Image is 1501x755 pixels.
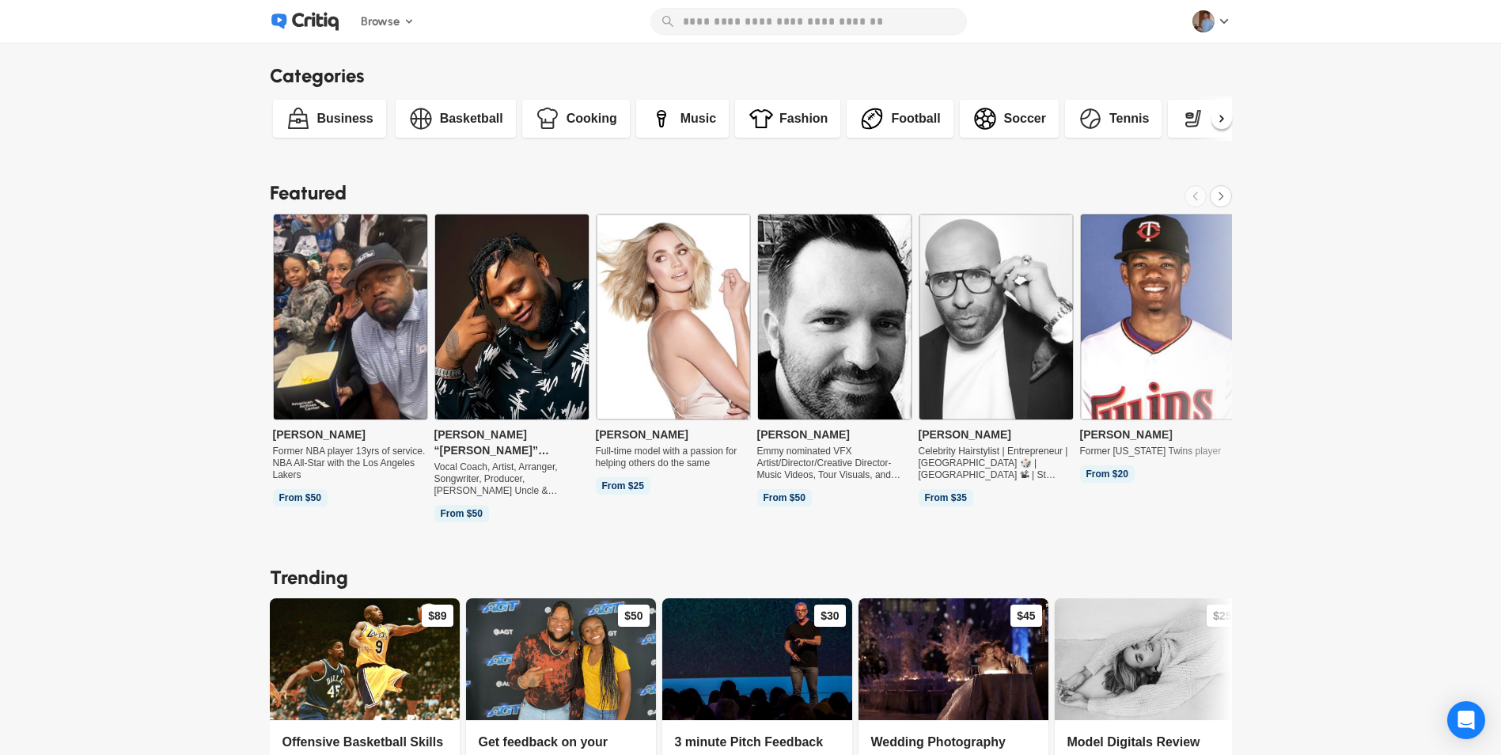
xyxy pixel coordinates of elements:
span: From $35 [919,489,973,506]
span: Emmy nominated VFX Artist/Director/Creative Director- Music Videos, Tour Visuals, and VFX for fil... [757,446,912,481]
a: Fashion [735,100,840,138]
a: Basketball [396,100,516,138]
div: $89 [422,605,453,627]
img: File [274,214,427,419]
div: Cooking [567,109,617,128]
img: File [859,598,1048,721]
span: From $50 [273,489,328,506]
span: From $50 [434,505,489,522]
img: File [270,598,460,721]
span: [PERSON_NAME] [596,427,751,442]
span: [PERSON_NAME] [919,427,1074,442]
img: File [435,214,589,419]
img: File [1055,598,1245,721]
div: $45 [1010,605,1041,627]
div: Tennis [1109,109,1149,128]
img: File [662,598,852,721]
span: Vocal Coach, Artist, Arranger, Songwriter, Producer, [PERSON_NAME] Uncle & [PERSON_NAME] Duo, AGT... [434,461,589,497]
img: File [597,214,750,419]
div: Business [317,109,373,128]
div: $30 [814,605,845,627]
span: 3 minute Pitch Feedback [675,735,824,749]
span: From $50 [757,489,812,506]
img: File [919,214,1073,419]
img: File [466,598,656,721]
span: Former [US_STATE] Twins player [1080,446,1235,457]
div: Soccer [1004,109,1046,128]
span: From $25 [596,477,650,495]
span: Model Digitals Review [1067,735,1200,749]
div: Open Intercom Messenger [1447,701,1485,739]
span: [PERSON_NAME] [273,427,428,442]
div: $50 [618,605,649,627]
span: From $20 [1080,465,1135,483]
span: Full-time model with a passion for helping others do the same [596,446,751,469]
h2: Featured [270,179,347,207]
a: Football [847,100,953,138]
span: [PERSON_NAME] “[PERSON_NAME]” [PERSON_NAME] [434,427,589,458]
div: Fashion [779,109,828,128]
span: [PERSON_NAME] [1080,427,1235,442]
span: Browse [361,13,400,31]
span: [PERSON_NAME] [757,427,912,442]
h2: Categories [270,62,1232,90]
div: Basketball [440,109,503,128]
a: Business [273,100,386,138]
a: Music [636,100,729,138]
img: File [1081,214,1234,419]
a: Tennis [1065,100,1162,138]
a: Cooking [522,100,630,138]
div: Football [891,109,940,128]
img: File [758,214,912,419]
span: Celebrity Hairstylist | Entrepreneur | [GEOGRAPHIC_DATA] 🎲 |[GEOGRAPHIC_DATA] 📽 | St Tropez 🏖 | C... [919,446,1074,481]
a: Hockey [1168,100,1270,138]
div: Music [680,109,716,128]
h2: Trending [270,563,1232,592]
a: Soccer [960,100,1059,138]
span: Former NBA player 13yrs of service. NBA All-Star with the Los Angeles Lakers [273,446,428,481]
